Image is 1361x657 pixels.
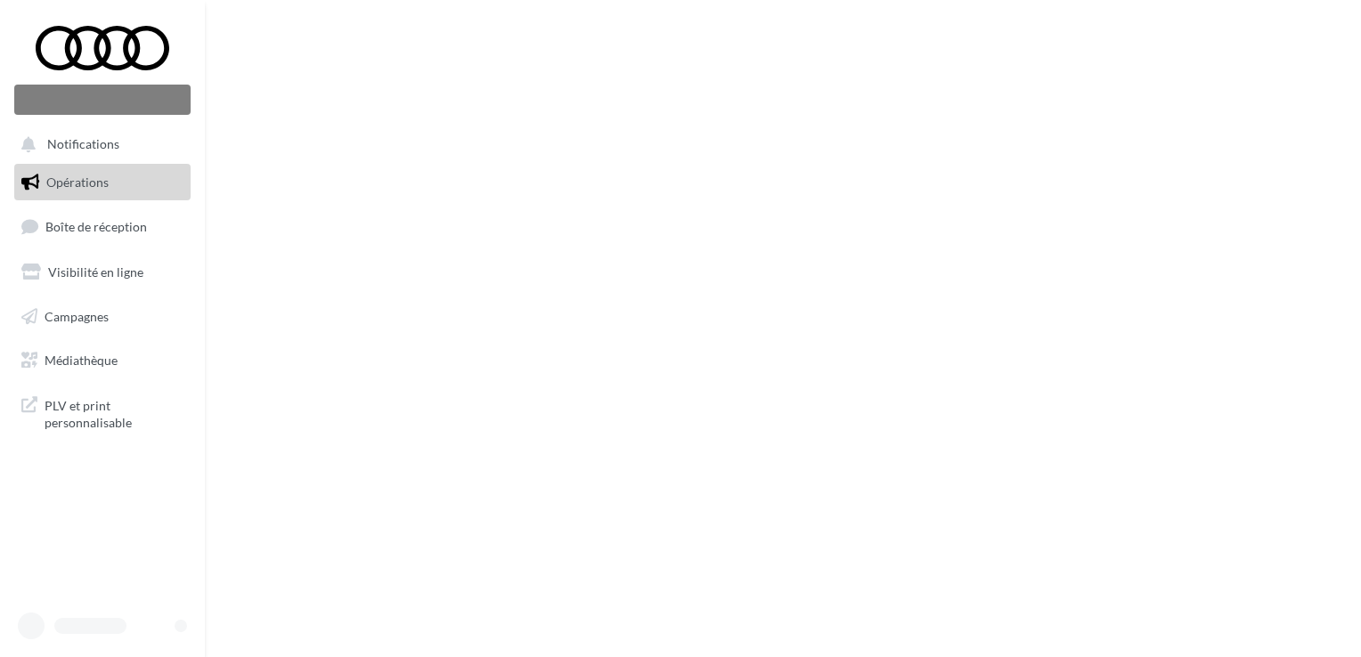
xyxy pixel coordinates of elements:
[47,137,119,152] span: Notifications
[11,164,194,201] a: Opérations
[45,393,183,432] span: PLV et print personnalisable
[14,85,191,115] div: Nouvelle campagne
[48,264,143,280] span: Visibilité en ligne
[11,254,194,291] a: Visibilité en ligne
[45,353,118,368] span: Médiathèque
[45,308,109,323] span: Campagnes
[11,298,194,336] a: Campagnes
[11,207,194,246] a: Boîte de réception
[11,342,194,379] a: Médiathèque
[11,386,194,439] a: PLV et print personnalisable
[46,174,109,190] span: Opérations
[45,219,147,234] span: Boîte de réception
